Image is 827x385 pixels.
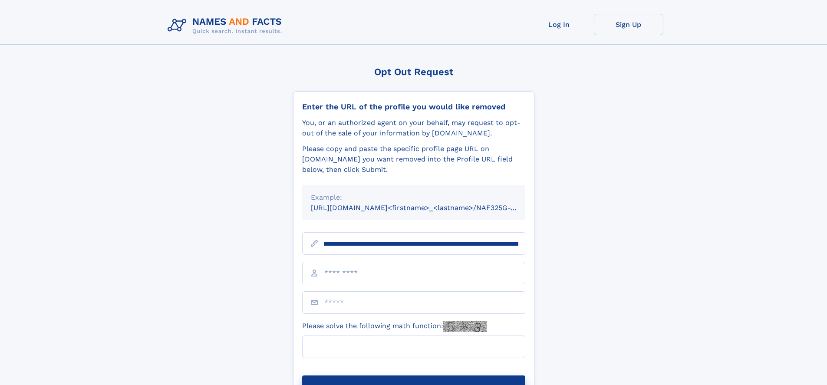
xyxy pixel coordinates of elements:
[524,14,594,35] a: Log In
[594,14,663,35] a: Sign Up
[302,102,525,112] div: Enter the URL of the profile you would like removed
[302,321,487,332] label: Please solve the following math function:
[293,66,534,77] div: Opt Out Request
[164,14,289,37] img: Logo Names and Facts
[302,144,525,175] div: Please copy and paste the specific profile page URL on [DOMAIN_NAME] you want removed into the Pr...
[302,118,525,138] div: You, or an authorized agent on your behalf, may request to opt-out of the sale of your informatio...
[311,192,517,203] div: Example:
[311,204,542,212] small: [URL][DOMAIN_NAME]<firstname>_<lastname>/NAF325G-xxxxxxxx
